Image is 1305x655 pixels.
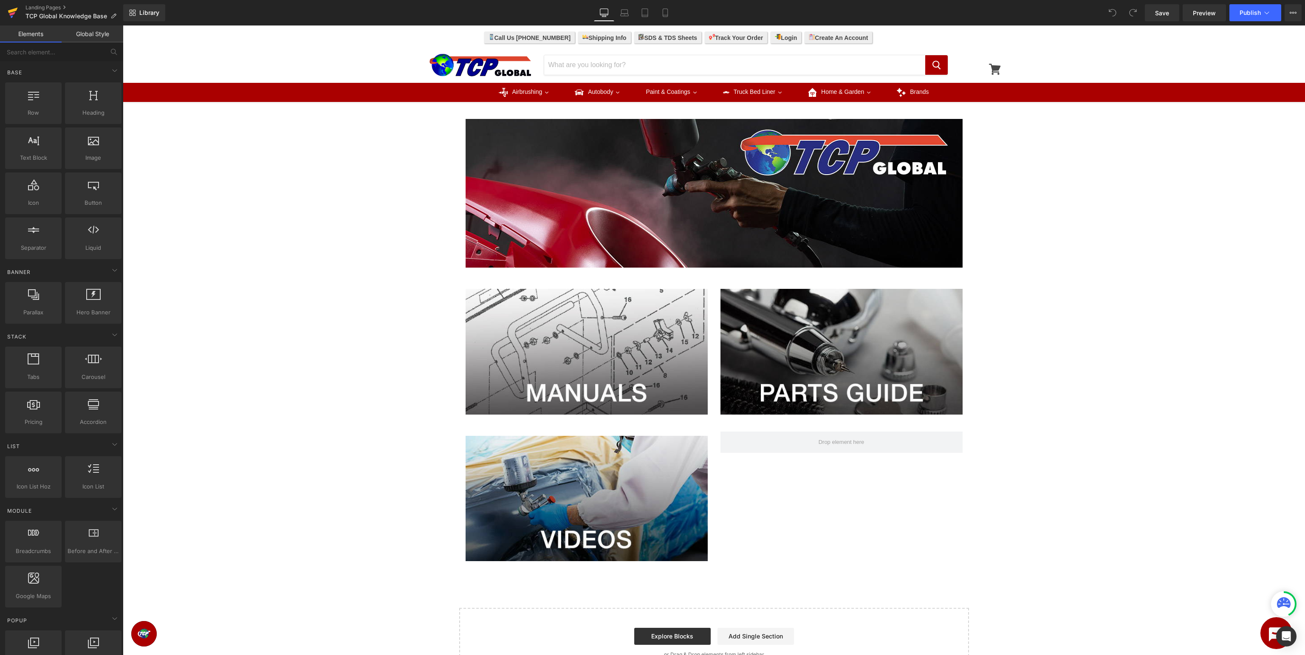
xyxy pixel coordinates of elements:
[68,243,119,252] span: Liquid
[421,30,802,49] input: Search
[8,153,59,162] span: Text Block
[685,62,694,71] img: Home & Garden
[611,62,652,71] span: Truck Bed Liner
[123,4,165,21] a: New Library
[68,418,119,426] span: Accordion
[1124,4,1141,21] button: Redo
[614,4,635,21] a: Laptop
[439,57,510,79] a: AutobodyAutobody
[8,373,59,381] span: Tabs
[635,4,655,21] a: Tablet
[774,62,783,71] img: Brands
[362,6,452,18] a: Call Us [PHONE_NUMBER]
[6,268,31,276] span: Banner
[376,62,385,71] img: Airbrushing
[1276,626,1297,647] div: Open Intercom Messenger
[698,62,741,71] span: Home & Garden
[8,243,59,252] span: Separator
[8,482,59,491] span: Icon List Hoz
[6,333,27,341] span: Stack
[586,8,592,14] img: destination.svg
[8,596,34,621] iframe: Button to open loyalty program pop-up
[1285,4,1302,21] button: More
[655,4,675,21] a: Mobile
[8,108,59,117] span: Row
[1155,8,1169,17] span: Save
[511,6,579,18] a: SDS & TDS Sheets
[25,13,107,20] span: TCP Global Knowledge Base
[6,616,28,624] span: Popup
[686,8,692,14] img: clipboard.svg
[6,442,21,450] span: List
[682,6,749,18] a: Create An Account
[6,507,33,515] span: Module
[648,6,678,18] a: Login
[8,308,59,317] span: Parallax
[8,547,59,556] span: Breadcrumbs
[1240,9,1261,16] span: Publish
[652,8,658,14] img: log-in.svg
[68,153,119,162] span: Image
[465,62,490,71] span: Autobody
[511,602,588,619] a: Explore Blocks
[350,626,833,632] p: or Drag & Drop elements from left sidebar
[25,4,123,11] a: Landing Pages
[68,308,119,317] span: Hero Banner
[600,64,607,70] img: Truck Bed Liner
[594,4,614,21] a: Desktop
[62,25,123,42] a: Global Style
[1104,4,1121,21] button: Undo
[802,30,825,49] button: Search
[595,602,671,619] a: Add Single Section
[455,6,508,18] a: Shipping Info
[68,373,119,381] span: Carousel
[582,6,644,18] a: Track Your Order
[672,57,761,79] a: Home & GardenHome & Garden
[8,592,59,601] span: Google Maps
[363,57,439,79] a: AirbrushingAirbrushing
[1183,4,1226,21] a: Preview
[460,8,466,14] img: delivery-truck_4009be93-b750-4772-8b50-7d9b6cf6188a.svg
[510,57,587,79] a: Paint & Coatings
[452,62,461,71] img: Autobody
[68,108,119,117] span: Heading
[389,62,419,71] span: Airbrushing
[366,8,372,14] img: smartphone.svg
[8,198,59,207] span: Icon
[1193,8,1216,17] span: Preview
[68,482,119,491] span: Icon List
[523,62,567,71] span: Paint & Coatings
[68,198,119,207] span: Button
[68,547,119,556] span: Before and After Images
[761,57,819,79] a: Brands Brands
[1229,4,1281,21] button: Publish
[516,8,522,14] img: checklist.svg
[787,62,806,71] span: Brands
[588,57,672,79] a: Truck Bed LinerTruck Bed Liner
[6,68,23,76] span: Base
[139,9,159,17] span: Library
[8,418,59,426] span: Pricing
